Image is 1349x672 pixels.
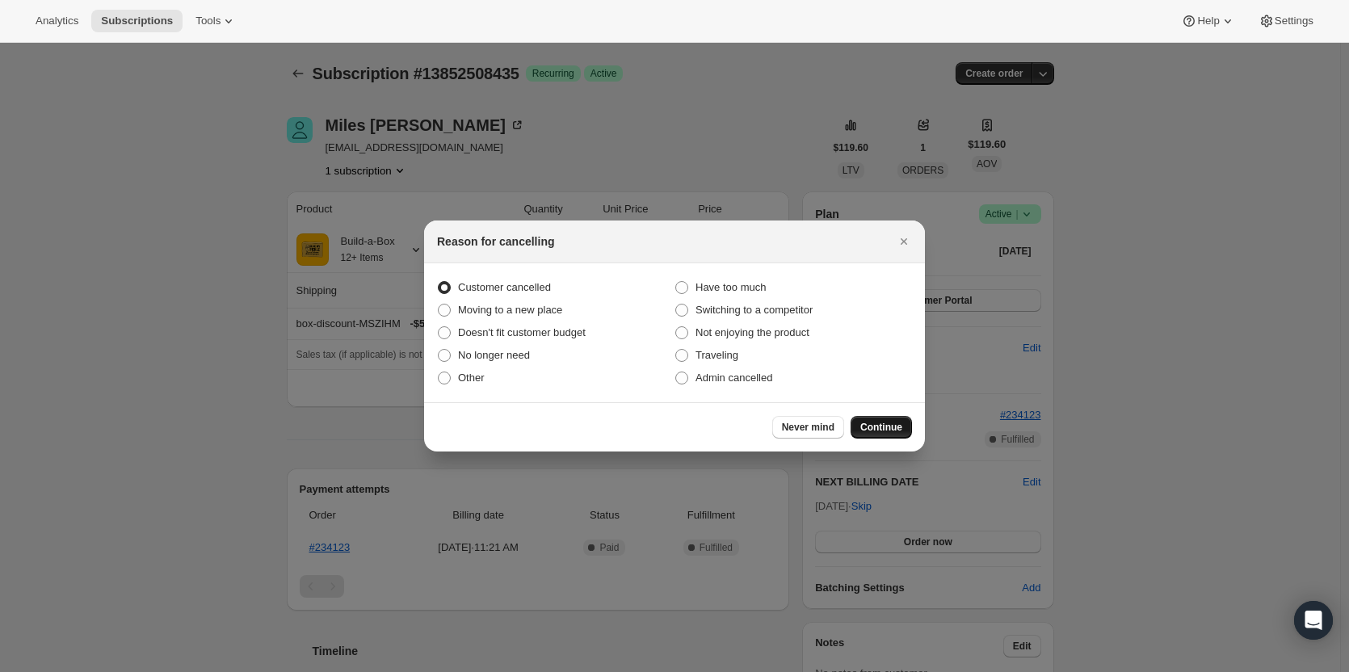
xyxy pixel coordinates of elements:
[186,10,246,32] button: Tools
[437,233,554,250] h2: Reason for cancelling
[851,416,912,439] button: Continue
[1197,15,1219,27] span: Help
[696,326,809,338] span: Not enjoying the product
[458,281,551,293] span: Customer cancelled
[1171,10,1245,32] button: Help
[458,372,485,384] span: Other
[1275,15,1313,27] span: Settings
[696,349,738,361] span: Traveling
[91,10,183,32] button: Subscriptions
[860,421,902,434] span: Continue
[1294,601,1333,640] div: Open Intercom Messenger
[696,372,772,384] span: Admin cancelled
[782,421,834,434] span: Never mind
[101,15,173,27] span: Subscriptions
[36,15,78,27] span: Analytics
[696,304,813,316] span: Switching to a competitor
[458,304,562,316] span: Moving to a new place
[26,10,88,32] button: Analytics
[1249,10,1323,32] button: Settings
[195,15,221,27] span: Tools
[696,281,766,293] span: Have too much
[772,416,844,439] button: Never mind
[458,326,586,338] span: Doesn't fit customer budget
[893,230,915,253] button: Close
[458,349,530,361] span: No longer need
